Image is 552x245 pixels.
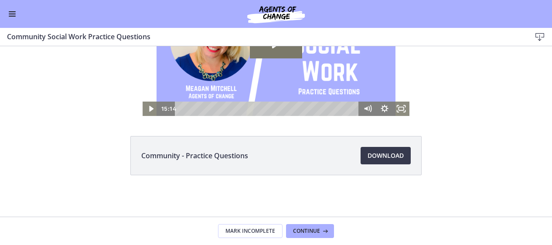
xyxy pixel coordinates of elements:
[250,43,302,77] button: Play Video: cbe5sb9t4o1cl02sigug.mp4
[361,147,411,164] a: Download
[293,228,320,235] span: Continue
[393,120,409,134] button: Fullscreen
[359,120,376,134] button: Mute
[376,120,393,134] button: Show settings menu
[286,224,334,238] button: Continue
[225,228,275,235] span: Mark Incomplete
[181,120,355,134] div: Playbar
[218,224,283,238] button: Mark Incomplete
[143,120,159,134] button: Play Video
[7,31,517,42] h3: Community Social Work Practice Questions
[7,9,17,19] button: Enable menu
[141,150,248,161] span: Community - Practice Questions
[368,150,404,161] span: Download
[224,3,328,24] img: Agents of Change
